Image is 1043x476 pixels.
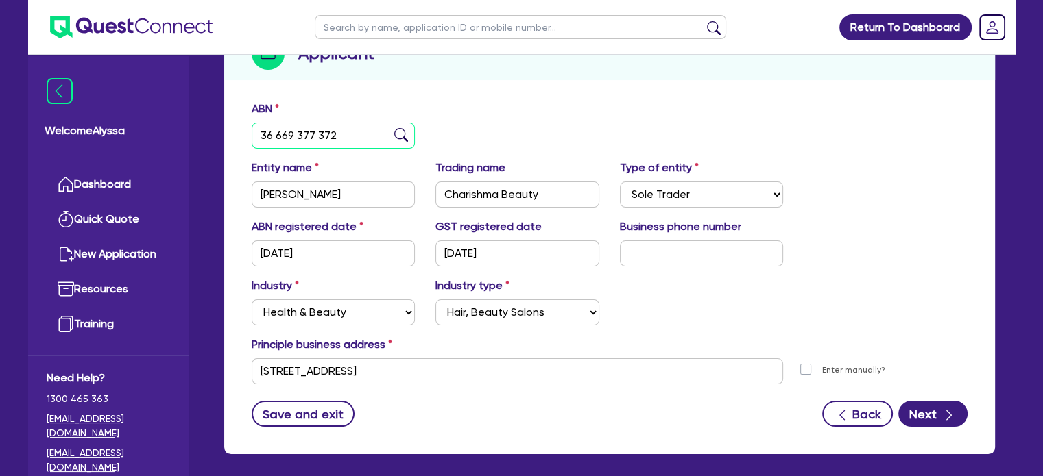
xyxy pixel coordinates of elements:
a: New Application [47,237,171,272]
label: ABN registered date [252,218,363,235]
a: Training [47,307,171,342]
button: Next [898,401,968,427]
img: resources [58,281,74,297]
label: Industry type [435,277,509,294]
input: DD / MM / YYYY [252,240,416,266]
img: new-application [58,246,74,262]
label: Entity name [252,160,319,176]
label: ABN [252,101,279,117]
label: Business phone number [620,218,741,235]
a: Dropdown toggle [974,10,1010,45]
span: 1300 465 363 [47,392,171,406]
button: Save and exit [252,401,355,427]
label: Enter manually? [822,364,885,377]
a: [EMAIL_ADDRESS][DOMAIN_NAME] [47,412,171,440]
button: Back [822,401,893,427]
a: Dashboard [47,167,171,202]
input: DD / MM / YYYY [435,240,599,266]
img: abn-lookup icon [394,128,408,142]
label: Industry [252,277,299,294]
span: Welcome Alyssa [45,123,173,139]
label: Trading name [435,160,505,176]
a: Resources [47,272,171,307]
a: [EMAIL_ADDRESS][DOMAIN_NAME] [47,446,171,475]
label: GST registered date [435,218,542,235]
span: Need Help? [47,370,171,386]
a: Return To Dashboard [839,14,972,40]
a: Quick Quote [47,202,171,237]
img: icon-menu-close [47,78,73,104]
img: quest-connect-logo-blue [50,16,213,38]
label: Type of entity [620,160,699,176]
img: training [58,316,74,332]
input: Search by name, application ID or mobile number... [315,15,726,39]
img: quick-quote [58,211,74,227]
label: Principle business address [252,336,392,353]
